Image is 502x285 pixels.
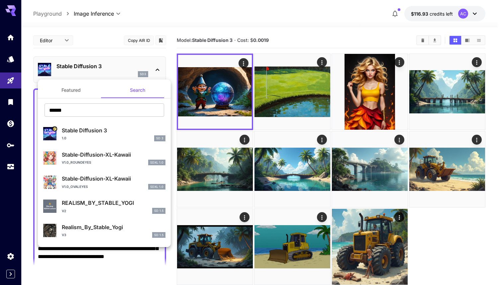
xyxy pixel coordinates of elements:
[43,124,165,144] div: Certified Model – Vetted for best performance and includes a commercial license.Stable Diffusion ...
[62,151,165,159] p: Stable-Diffusion-XL-Kawaii
[62,126,165,134] p: Stable Diffusion 3
[46,205,53,208] span: Warning:
[43,148,165,168] div: Stable-Diffusion-XL-Kawaiiv1.0_RoundEyesSDXL 1.0
[62,232,66,237] p: V3
[44,208,56,210] span: NSFW Content
[43,196,165,216] div: ⚠️Warning:NSFW ContentREALISM_BY_STABLE_YOGIV2SD 1.5
[150,160,163,165] p: SDXL 1.0
[52,126,57,132] button: Certified Model – Vetted for best performance and includes a commercial license.
[49,203,51,205] span: ⚠️
[150,185,163,189] p: SDXL 1.0
[62,223,165,231] p: Realism_By_Stable_Yogi
[43,220,165,241] div: Realism_By_Stable_YogiV3SD 1.5
[43,172,165,192] div: Stable-Diffusion-XL-Kawaiiv1.0_OvalEyesSDXL 1.0
[62,136,66,141] p: 1.0
[154,209,163,213] p: SD 1.5
[154,233,163,237] p: SD 1.5
[38,82,104,98] button: Featured
[62,175,165,183] p: Stable-Diffusion-XL-Kawaii
[62,199,165,207] p: REALISM_BY_STABLE_YOGI
[62,184,88,189] p: v1.0_OvalEyes
[62,209,66,214] p: V2
[156,136,163,141] p: SD 3
[62,160,91,165] p: v1.0_RoundEyes
[104,82,171,98] button: Search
